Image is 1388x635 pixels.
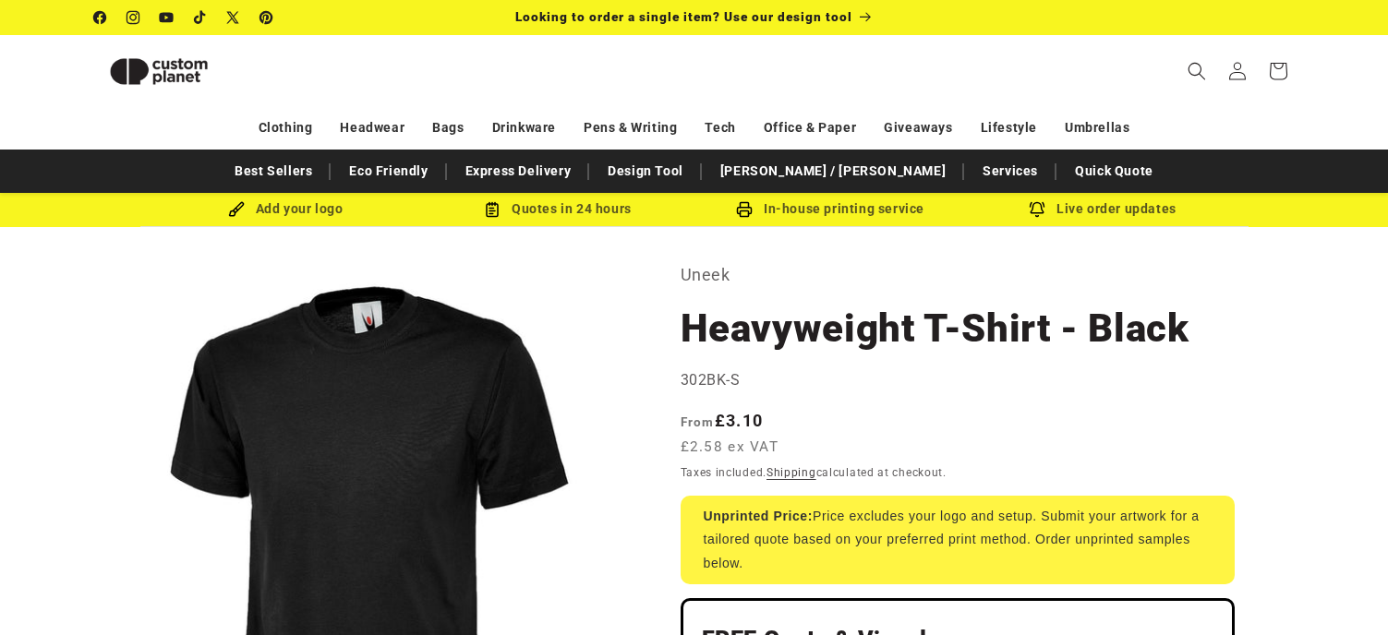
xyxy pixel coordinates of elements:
[981,112,1037,144] a: Lifestyle
[598,155,693,187] a: Design Tool
[704,509,814,523] strong: Unprinted Price:
[884,112,952,144] a: Giveaways
[681,411,764,430] strong: £3.10
[681,371,741,389] span: 302BK-S
[432,112,464,144] a: Bags
[681,304,1235,353] h1: Heavyweight T-Shirt - Black
[259,112,313,144] a: Clothing
[484,201,501,218] img: Order Updates Icon
[681,463,1235,482] div: Taxes included. calculated at checkout.
[967,198,1239,221] div: Live order updates
[225,155,321,187] a: Best Sellers
[1065,112,1129,144] a: Umbrellas
[456,155,581,187] a: Express Delivery
[228,201,245,218] img: Brush Icon
[422,198,694,221] div: Quotes in 24 hours
[1029,201,1045,218] img: Order updates
[150,198,422,221] div: Add your logo
[736,201,753,218] img: In-house printing
[766,466,816,479] a: Shipping
[681,260,1235,290] p: Uneek
[515,9,852,24] span: Looking to order a single item? Use our design tool
[681,437,779,458] span: £2.58 ex VAT
[94,42,223,101] img: Custom Planet
[1177,51,1217,91] summary: Search
[340,155,437,187] a: Eco Friendly
[973,155,1047,187] a: Services
[681,496,1235,584] div: Price excludes your logo and setup. Submit your artwork for a tailored quote based on your prefer...
[705,112,735,144] a: Tech
[584,112,677,144] a: Pens & Writing
[340,112,404,144] a: Headwear
[764,112,856,144] a: Office & Paper
[681,414,715,429] span: From
[87,35,285,107] a: Custom Planet
[492,112,556,144] a: Drinkware
[694,198,967,221] div: In-house printing service
[711,155,955,187] a: [PERSON_NAME] / [PERSON_NAME]
[1066,155,1163,187] a: Quick Quote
